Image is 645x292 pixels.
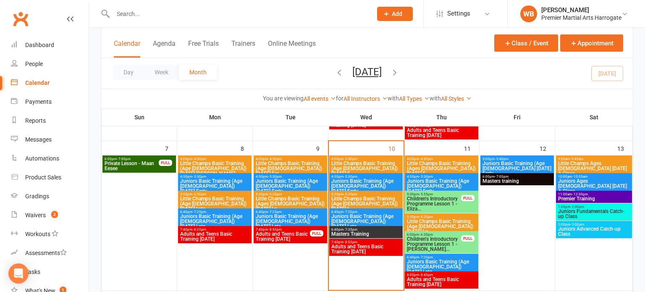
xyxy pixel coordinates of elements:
a: Calendar [11,74,89,92]
span: - 3:00pm [570,223,584,226]
div: Messages [25,136,52,143]
span: 4:50pm [331,175,401,179]
th: Sun [102,108,177,126]
button: Appointment [560,34,623,52]
span: 5:00pm [482,157,552,161]
span: - 5:30pm [192,175,206,179]
a: Messages [11,130,89,149]
span: - 2:00pm [570,205,584,209]
span: 4:50pm [406,175,477,179]
span: 4:00pm [406,157,477,161]
a: Dashboard [11,36,89,55]
span: 4:50pm [255,175,325,179]
span: - 8:25pm [192,228,206,231]
button: Agenda [153,39,176,58]
span: Private Lesson - Maan Eesee [104,161,159,171]
span: 10:00am [558,175,630,179]
div: Assessments [25,250,67,256]
span: - 6:20pm [343,192,357,196]
span: Little Champs Basic Training (Age [DEMOGRAPHIC_DATA]) [DATE] L... [331,196,401,211]
div: 13 [617,141,632,155]
span: Juniors Basic Training (Age [DEMOGRAPHIC_DATA]) [DATE] Early [331,179,401,194]
span: Juniors Basic Training (Age [DEMOGRAPHIC_DATA]) [DATE] Early [255,179,325,194]
div: 9 [316,141,328,155]
span: Adults and Teens Basic Training [DATE] [406,277,477,287]
span: - 4:30pm [419,157,433,161]
span: 4:50pm [180,175,250,179]
span: - 7:00pm [117,157,131,161]
span: 2:00pm [558,223,630,226]
span: Adults and Teens Basic Training [DATE] [331,244,401,254]
span: 2 [51,211,58,218]
span: 6:40pm [331,228,401,231]
div: Waivers [25,212,46,218]
a: Waivers 2 [11,206,89,225]
span: Juniors Basic Training (Age [DEMOGRAPHIC_DATA]) [DATE] Early [406,179,477,194]
span: - 5:30pm [419,175,433,179]
div: Product Sales [25,174,61,181]
span: Little Champs Basic Training (Age [DEMOGRAPHIC_DATA]) [DATE] [PERSON_NAME]... [180,161,250,176]
span: - 9:45am [570,157,583,161]
span: - 6:20pm [268,192,282,196]
div: Reports [25,117,46,124]
th: Wed [328,108,404,126]
div: People [25,61,43,67]
div: Premier Martial Arts Harrogate [541,14,621,21]
a: Gradings [11,187,89,206]
div: WB [520,5,537,22]
span: - 5:55pm [419,192,433,196]
strong: You are viewing [263,95,304,102]
span: - 8:55pm [343,240,357,244]
button: Class / Event [494,34,558,52]
span: Premier Training [558,196,630,201]
button: [DATE] [352,66,382,78]
a: Payments [11,92,89,111]
span: - 10:55am [572,175,587,179]
div: Calendar [25,79,50,86]
a: Product Sales [11,168,89,187]
span: 5:50pm [406,215,477,219]
div: Workouts [25,231,50,237]
button: Trainers [231,39,255,58]
span: 7:40pm [255,228,310,231]
span: 7:40pm [180,228,250,231]
input: Search... [110,8,366,20]
span: Adults and Teens Basic Training [DATE] [180,231,250,242]
span: Juniors Basic Training (Age [DEMOGRAPHIC_DATA]) [DATE] Late [406,259,477,274]
span: Adults and Teens Basic Training [DATE] [255,231,310,242]
span: - 5:30pm [268,175,282,179]
span: Little Champs Basic Training (Age [DEMOGRAPHIC_DATA]) [DATE] Ear... [255,161,325,176]
span: Add [392,11,402,17]
span: Masters training [482,179,552,184]
span: 7:40pm [331,240,401,244]
div: FULL [310,230,323,237]
span: 8:00pm [406,273,477,277]
a: All Types [399,95,430,102]
span: Juniors Basic Training (Age [DEMOGRAPHIC_DATA]) [DATE] Early [180,179,250,194]
span: - 7:20pm [419,255,433,259]
button: Day [113,65,144,80]
span: Adults and Teens Basic Training [DATE] [406,128,477,138]
a: Workouts [11,225,89,244]
span: Little Champs Ages [DEMOGRAPHIC_DATA] [DATE] A Class [558,161,630,176]
button: Month [179,65,217,80]
span: Juniors Fundamentals Catch-up Class [558,209,630,219]
span: - 12:30pm [572,192,588,196]
div: 8 [241,141,252,155]
span: 6:00pm [482,175,552,179]
th: Fri [480,108,555,126]
span: - 7:20pm [343,210,357,214]
span: 9:00am [558,157,630,161]
strong: for [336,95,343,102]
span: 1:00pm [558,205,630,209]
span: 5:50pm [331,192,401,196]
button: Calendar [114,39,140,58]
span: 6:00pm [406,233,461,237]
span: 11:00am [558,192,630,196]
span: 6:40pm [406,255,477,259]
span: - 7:25pm [268,210,282,214]
div: FULL [159,160,172,166]
div: 7 [165,141,177,155]
a: Automations [11,149,89,168]
span: 5:50pm [180,192,250,196]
